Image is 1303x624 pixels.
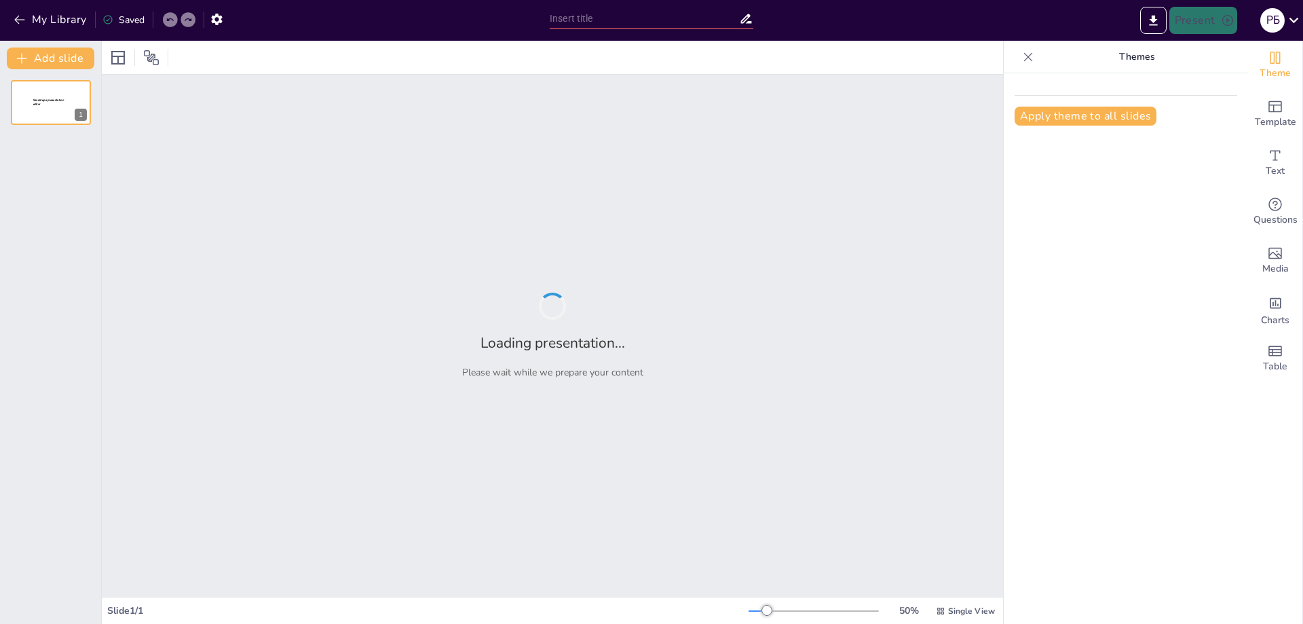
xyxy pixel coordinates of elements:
span: Template [1255,115,1296,130]
div: 1 [75,109,87,121]
p: Themes [1039,41,1234,73]
span: Single View [948,606,995,617]
div: Add ready made slides [1248,90,1302,139]
div: Get real-time input from your audience [1248,187,1302,236]
span: Table [1263,359,1287,374]
div: Add images, graphics, shapes or video [1248,236,1302,285]
button: Add slide [7,48,94,69]
p: Please wait while we prepare your content [462,366,643,379]
input: Insert title [550,9,739,29]
div: Р Б [1260,8,1285,33]
button: My Library [10,9,92,31]
span: Charts [1261,313,1289,328]
span: Sendsteps presentation editor [33,98,64,106]
span: Text [1266,164,1285,179]
button: Present [1169,7,1237,34]
div: 50 % [892,604,925,617]
div: Add a table [1248,334,1302,383]
button: Export to PowerPoint [1140,7,1167,34]
button: Р Б [1260,7,1285,34]
span: Media [1262,261,1289,276]
div: Saved [102,14,145,26]
h2: Loading presentation... [480,333,625,352]
div: Change the overall theme [1248,41,1302,90]
div: Layout [107,47,129,69]
span: Theme [1260,66,1291,81]
span: Position [143,50,159,66]
div: Add text boxes [1248,139,1302,187]
div: Sendsteps presentation editor1 [11,80,91,125]
div: Add charts and graphs [1248,285,1302,334]
button: Apply theme to all slides [1015,107,1156,126]
div: Slide 1 / 1 [107,604,749,617]
span: Questions [1253,213,1298,227]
